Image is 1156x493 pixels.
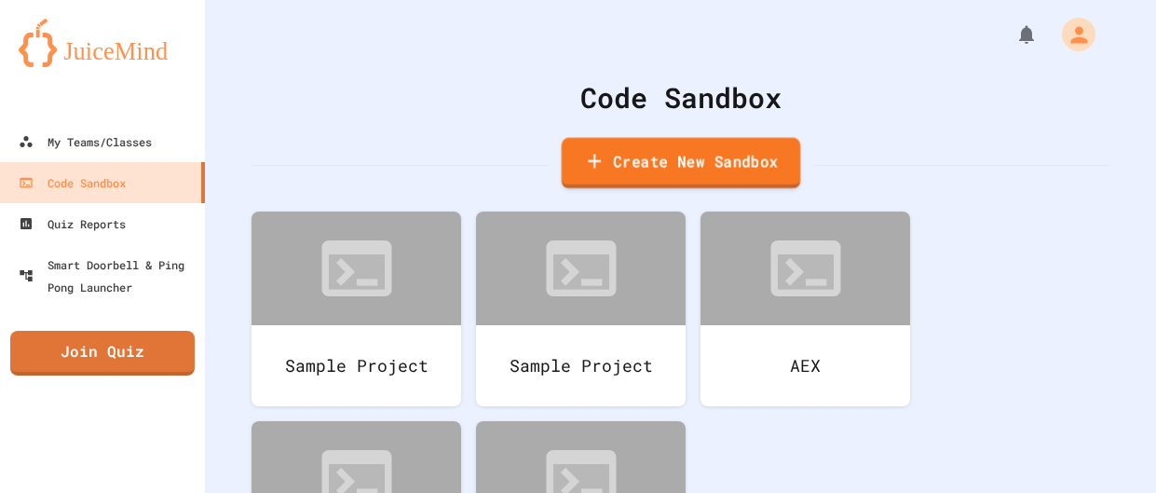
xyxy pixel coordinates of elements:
[252,325,461,406] div: Sample Project
[19,253,197,298] div: Smart Doorbell & Ping Pong Launcher
[561,138,800,189] a: Create New Sandbox
[19,130,152,153] div: My Teams/Classes
[1042,13,1100,56] div: My Account
[476,212,686,406] a: Sample Project
[700,325,910,406] div: AEX
[252,212,461,406] a: Sample Project
[981,19,1042,50] div: My Notifications
[19,171,126,194] div: Code Sandbox
[252,76,1109,118] div: Code Sandbox
[19,19,186,67] img: logo-orange.svg
[476,325,686,406] div: Sample Project
[700,212,910,406] a: AEX
[10,331,195,376] a: Join Quiz
[19,212,126,235] div: Quiz Reports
